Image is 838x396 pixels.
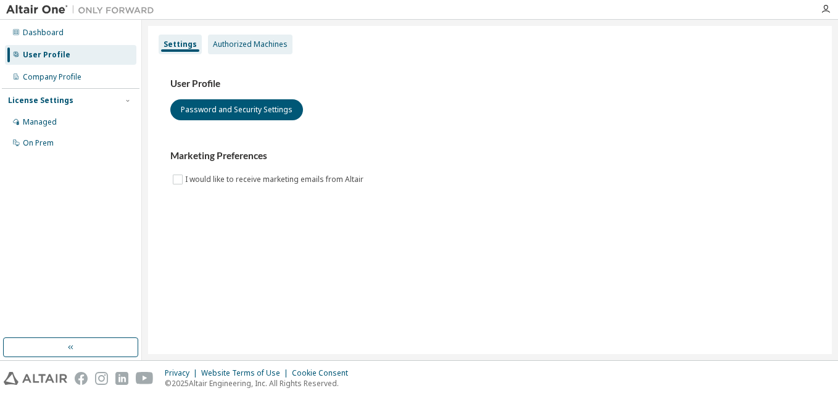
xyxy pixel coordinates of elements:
p: © 2025 Altair Engineering, Inc. All Rights Reserved. [165,378,355,389]
h3: Marketing Preferences [170,150,810,162]
img: instagram.svg [95,372,108,385]
h3: User Profile [170,78,810,90]
div: On Prem [23,138,54,148]
div: Company Profile [23,72,81,82]
img: youtube.svg [136,372,154,385]
div: User Profile [23,50,70,60]
div: Dashboard [23,28,64,38]
div: Settings [164,39,197,49]
div: Authorized Machines [213,39,288,49]
img: altair_logo.svg [4,372,67,385]
div: Cookie Consent [292,368,355,378]
div: Privacy [165,368,201,378]
img: facebook.svg [75,372,88,385]
button: Password and Security Settings [170,99,303,120]
div: Website Terms of Use [201,368,292,378]
div: License Settings [8,96,73,105]
div: Managed [23,117,57,127]
img: linkedin.svg [115,372,128,385]
label: I would like to receive marketing emails from Altair [185,172,366,187]
img: Altair One [6,4,160,16]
